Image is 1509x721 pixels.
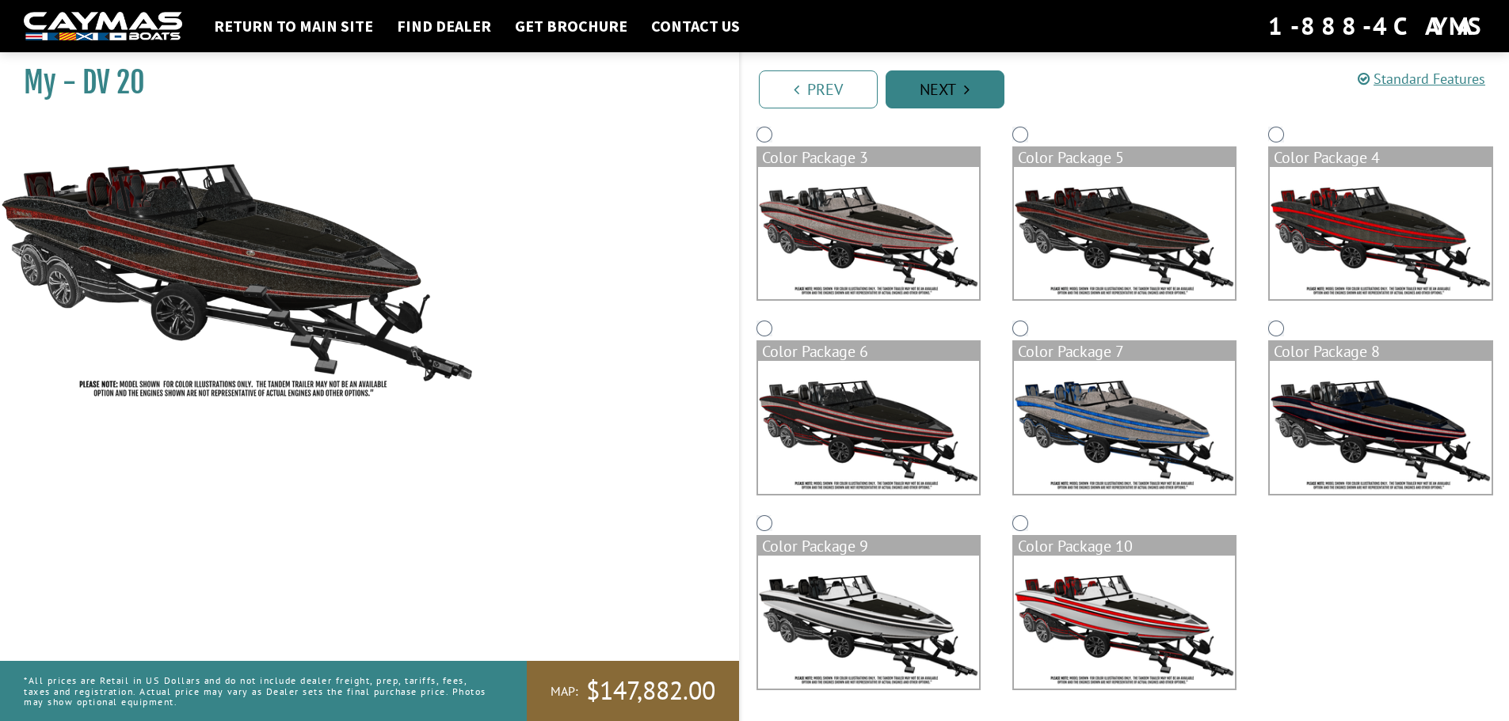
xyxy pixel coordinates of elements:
h1: My - DV 20 [24,65,699,101]
div: Color Package 8 [1270,342,1491,361]
span: MAP: [551,683,578,700]
div: 1-888-4CAYMAS [1268,9,1485,44]
a: Standard Features [1358,70,1485,88]
img: color_package_388.png [1014,361,1235,494]
a: Prev [759,70,878,108]
a: Return to main site [206,16,381,36]
div: Color Package 3 [758,148,979,167]
p: *All prices are Retail in US Dollars and do not include dealer freight, prep, tariffs, fees, taxe... [24,667,491,715]
img: white-logo-c9c8dbefe5ff5ceceb0f0178aa75bf4bb51f6bca0971e226c86eb53dfe498488.png [24,12,182,41]
img: color_package_384.png [758,167,979,300]
div: Color Package 9 [758,537,979,556]
a: MAP:$147,882.00 [527,661,739,721]
img: color_package_391.png [1014,556,1235,689]
img: color_package_386.png [1270,167,1491,300]
a: Get Brochure [507,16,635,36]
span: $147,882.00 [586,674,715,708]
a: Contact Us [643,16,748,36]
div: Color Package 5 [1014,148,1235,167]
img: color_package_390.png [758,556,979,689]
img: color_package_385.png [1014,167,1235,300]
a: Next [886,70,1004,108]
img: color_package_389.png [1270,361,1491,494]
div: Color Package 10 [1014,537,1235,556]
div: Color Package 7 [1014,342,1235,361]
img: color_package_387.png [758,361,979,494]
div: Color Package 4 [1270,148,1491,167]
a: Find Dealer [389,16,499,36]
div: Color Package 6 [758,342,979,361]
